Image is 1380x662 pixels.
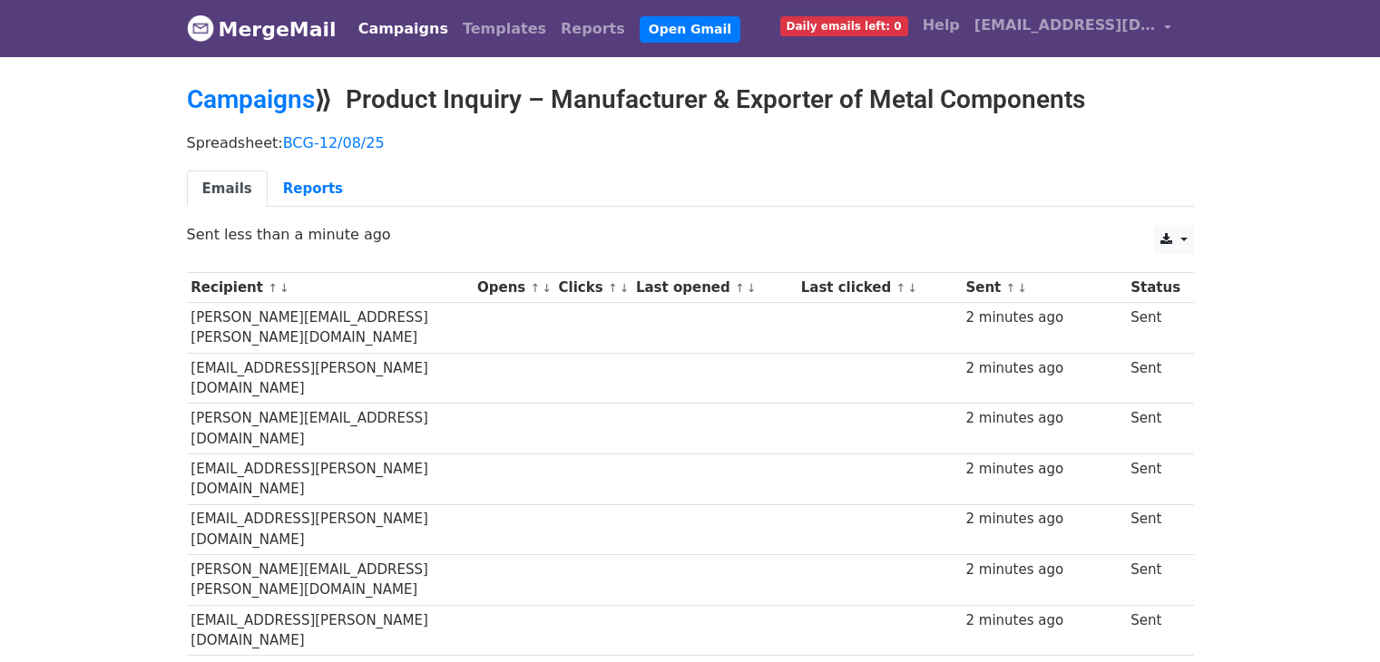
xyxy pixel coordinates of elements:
[455,11,553,47] a: Templates
[907,281,917,295] a: ↓
[965,509,1121,530] div: 2 minutes ago
[187,225,1194,244] p: Sent less than a minute ago
[965,459,1121,480] div: 2 minutes ago
[279,281,289,295] a: ↓
[268,170,358,208] a: Reports
[773,7,915,44] a: Daily emails left: 0
[965,560,1121,580] div: 2 minutes ago
[1126,273,1184,303] th: Status
[187,605,474,656] td: [EMAIL_ADDRESS][PERSON_NAME][DOMAIN_NAME]
[187,170,268,208] a: Emails
[1126,605,1184,656] td: Sent
[542,281,552,295] a: ↓
[187,303,474,354] td: [PERSON_NAME][EMAIL_ADDRESS][PERSON_NAME][DOMAIN_NAME]
[283,134,385,151] a: BCG-12/08/25
[187,133,1194,152] p: Spreadsheet:
[187,453,474,504] td: [EMAIL_ADDRESS][PERSON_NAME][DOMAIN_NAME]
[531,281,541,295] a: ↑
[187,84,1194,115] h2: ⟫ Product Inquiry – Manufacturer & Exporter of Metal Components
[1126,504,1184,555] td: Sent
[967,7,1179,50] a: [EMAIL_ADDRESS][DOMAIN_NAME]
[187,404,474,454] td: [PERSON_NAME][EMAIL_ADDRESS][DOMAIN_NAME]
[631,273,797,303] th: Last opened
[965,358,1121,379] div: 2 minutes ago
[896,281,906,295] a: ↑
[747,281,757,295] a: ↓
[1126,353,1184,404] td: Sent
[608,281,618,295] a: ↑
[962,273,1127,303] th: Sent
[620,281,630,295] a: ↓
[1126,404,1184,454] td: Sent
[553,11,632,47] a: Reports
[974,15,1156,36] span: [EMAIL_ADDRESS][DOMAIN_NAME]
[187,15,214,42] img: MergeMail logo
[735,281,745,295] a: ↑
[554,273,631,303] th: Clicks
[1126,303,1184,354] td: Sent
[187,273,474,303] th: Recipient
[965,307,1121,328] div: 2 minutes ago
[473,273,554,303] th: Opens
[187,10,337,48] a: MergeMail
[915,7,967,44] a: Help
[965,408,1121,429] div: 2 minutes ago
[640,16,740,43] a: Open Gmail
[1017,281,1027,295] a: ↓
[187,84,315,114] a: Campaigns
[1126,555,1184,606] td: Sent
[1126,453,1184,504] td: Sent
[187,353,474,404] td: [EMAIL_ADDRESS][PERSON_NAME][DOMAIN_NAME]
[1006,281,1016,295] a: ↑
[780,16,908,36] span: Daily emails left: 0
[351,11,455,47] a: Campaigns
[187,504,474,555] td: [EMAIL_ADDRESS][PERSON_NAME][DOMAIN_NAME]
[965,610,1121,631] div: 2 minutes ago
[797,273,962,303] th: Last clicked
[187,555,474,606] td: [PERSON_NAME][EMAIL_ADDRESS][PERSON_NAME][DOMAIN_NAME]
[268,281,278,295] a: ↑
